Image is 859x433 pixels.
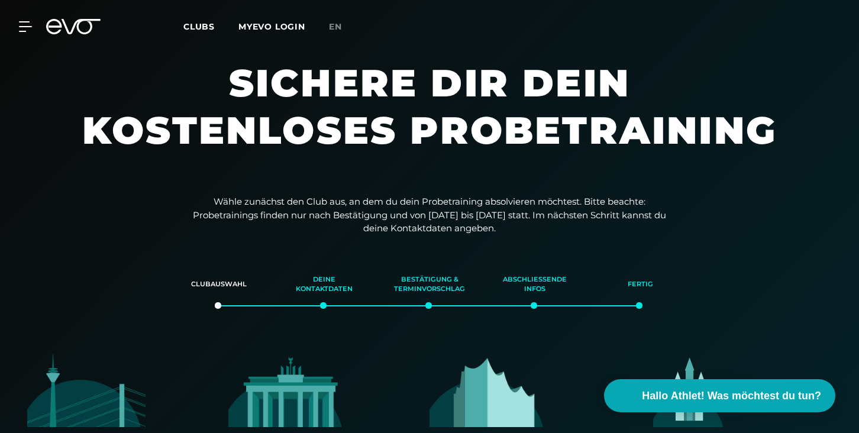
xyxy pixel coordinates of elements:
span: en [329,21,342,32]
img: evofitness [429,353,548,427]
div: Abschließende Infos [497,269,573,300]
div: Fertig [602,269,678,300]
div: Deine Kontaktdaten [286,269,362,300]
img: evofitness [27,353,146,427]
span: Clubs [183,21,215,32]
a: Clubs [183,21,238,32]
button: Hallo Athlet! Was möchtest du tun? [604,379,835,412]
img: evofitness [228,353,347,427]
a: en [329,20,356,34]
a: MYEVO LOGIN [238,21,305,32]
img: evofitness [631,353,749,427]
h1: Sichere dir dein kostenloses Probetraining [75,59,784,177]
div: Clubauswahl [181,269,257,300]
span: Hallo Athlet! Was möchtest du tun? [642,388,821,404]
p: Wähle zunächst den Club aus, an dem du dein Probetraining absolvieren möchtest. Bitte beachte: Pr... [193,195,666,235]
div: Bestätigung & Terminvorschlag [392,269,467,300]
